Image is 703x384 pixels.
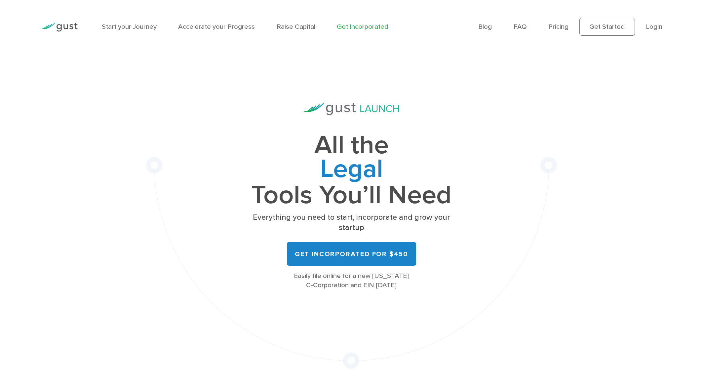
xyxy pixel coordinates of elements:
[239,272,464,289] div: Easily file online for a new [US_STATE] C-Corporation and EIN [DATE]
[287,242,416,266] a: Get Incorporated for $450
[239,157,464,183] span: Legal
[239,133,464,207] h1: All the Tools You’ll Need
[41,23,78,32] img: Gust Logo
[277,23,315,31] a: Raise Capital
[579,18,635,36] a: Get Started
[102,23,157,31] a: Start your Journey
[514,23,527,31] a: FAQ
[239,212,464,233] p: Everything you need to start, incorporate and grow your startup
[646,23,662,31] a: Login
[548,23,568,31] a: Pricing
[478,23,492,31] a: Blog
[178,23,255,31] a: Accelerate your Progress
[304,103,399,115] img: Gust Launch Logo
[337,23,388,31] a: Get Incorporated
